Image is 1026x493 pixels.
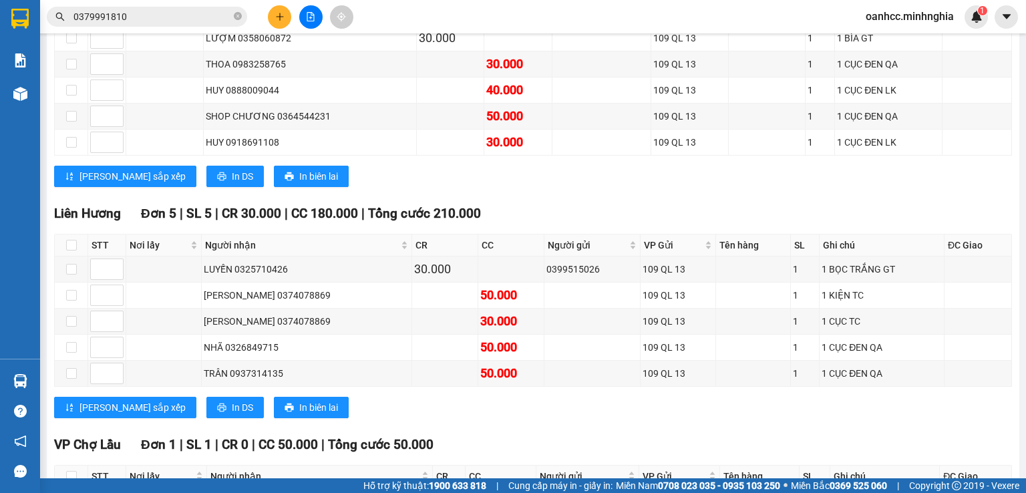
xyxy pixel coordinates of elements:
[13,53,27,67] img: solution-icon
[54,437,121,452] span: VP Chợ Lầu
[222,437,248,452] span: CR 0
[206,135,413,150] div: HUY 0918691108
[206,109,413,124] div: SHOP CHƯƠNG 0364544231
[822,340,942,355] div: 1 CỤC ĐEN QA
[368,206,481,221] span: Tổng cước 210.000
[259,437,318,452] span: CC 50.000
[793,288,817,303] div: 1
[291,206,358,221] span: CC 180.000
[720,466,800,488] th: Tên hàng
[14,465,27,478] span: message
[419,29,482,47] div: 30.000
[14,435,27,448] span: notification
[130,469,193,484] span: Nơi lấy
[328,437,434,452] span: Tổng cước 50.000
[275,12,285,21] span: plus
[268,5,291,29] button: plus
[653,57,726,71] div: 109 QL 13
[837,135,940,150] div: 1 CỤC ĐEN LK
[808,31,832,45] div: 1
[252,437,255,452] span: |
[791,478,887,493] span: Miền Bắc
[363,478,486,493] span: Hỗ trợ kỹ thuật:
[822,262,942,277] div: 1 BỌC TRẮNG GT
[808,83,832,98] div: 1
[643,469,706,484] span: VP Gửi
[433,466,466,488] th: CR
[299,5,323,29] button: file-add
[79,169,186,184] span: [PERSON_NAME] sắp xếp
[13,374,27,388] img: warehouse-icon
[466,466,536,488] th: CC
[784,483,788,488] span: ⚪️
[546,262,638,277] div: 0399515026
[414,260,476,279] div: 30.000
[540,469,625,484] span: Người gửi
[65,172,74,182] span: sort-ascending
[222,206,281,221] span: CR 30.000
[204,262,409,277] div: LUYẾN 0325710426
[486,133,550,152] div: 30.000
[330,5,353,29] button: aim
[855,8,965,25] span: oanhcc.minhnghia
[808,135,832,150] div: 1
[299,400,338,415] span: In biên lai
[641,309,716,335] td: 109 QL 13
[306,12,315,21] span: file-add
[822,288,942,303] div: 1 KIỆN TC
[285,403,294,414] span: printer
[651,77,729,104] td: 109 QL 13
[54,397,196,418] button: sort-ascending[PERSON_NAME] sắp xếp
[643,314,713,329] div: 109 QL 13
[206,166,264,187] button: printerIn DS
[73,9,231,24] input: Tìm tên, số ĐT hoặc mã đơn
[808,109,832,124] div: 1
[55,12,65,21] span: search
[180,437,183,452] span: |
[205,238,398,253] span: Người nhận
[716,234,791,257] th: Tên hàng
[643,288,713,303] div: 109 QL 13
[651,104,729,130] td: 109 QL 13
[548,238,627,253] span: Người gửi
[837,83,940,98] div: 1 CỤC ĐEN LK
[217,172,226,182] span: printer
[830,480,887,491] strong: 0369 525 060
[480,312,542,331] div: 30.000
[186,206,212,221] span: SL 5
[186,437,212,452] span: SL 1
[616,478,780,493] span: Miền Nam
[837,109,940,124] div: 1 CỤC ĐEN QA
[180,206,183,221] span: |
[653,83,726,98] div: 109 QL 13
[643,262,713,277] div: 109 QL 13
[940,466,1012,488] th: ĐC Giao
[285,206,288,221] span: |
[644,238,702,253] span: VP Gửi
[480,338,542,357] div: 50.000
[130,238,188,253] span: Nơi lấy
[217,403,226,414] span: printer
[643,366,713,381] div: 109 QL 13
[204,314,409,329] div: [PERSON_NAME] 0374078869
[234,11,242,23] span: close-circle
[508,478,613,493] span: Cung cấp máy in - giấy in:
[793,314,817,329] div: 1
[206,31,413,45] div: LƯỢM 0358060872
[978,6,987,15] sup: 1
[791,234,820,257] th: SL
[65,403,74,414] span: sort-ascending
[837,57,940,71] div: 1 CỤC ĐEN QA
[480,286,542,305] div: 50.000
[653,135,726,150] div: 109 QL 13
[822,314,942,329] div: 1 CỤC TC
[429,480,486,491] strong: 1900 633 818
[658,480,780,491] strong: 0708 023 035 - 0935 103 250
[822,366,942,381] div: 1 CỤC ĐEN QA
[232,169,253,184] span: In DS
[54,206,121,221] span: Liên Hương
[641,361,716,387] td: 109 QL 13
[88,234,126,257] th: STT
[299,169,338,184] span: In biên lai
[234,12,242,20] span: close-circle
